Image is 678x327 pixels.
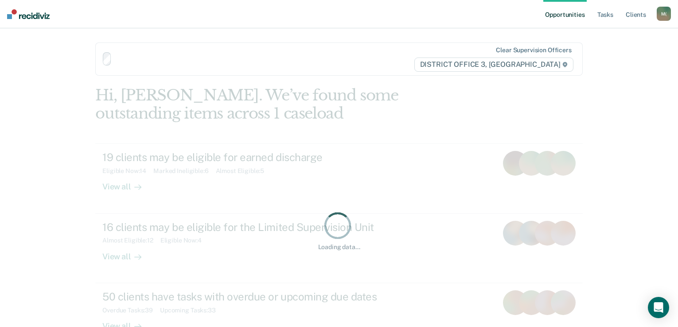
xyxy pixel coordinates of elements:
[102,290,413,303] div: 50 clients have tasks with overdue or upcoming due dates
[102,307,160,314] div: Overdue Tasks : 39
[102,175,152,192] div: View all
[414,58,573,72] span: DISTRICT OFFICE 3, [GEOGRAPHIC_DATA]
[102,221,413,234] div: 16 clients may be eligible for the Limited Supervision Unit
[648,297,669,318] div: Open Intercom Messenger
[95,214,583,283] a: 16 clients may be eligible for the Limited Supervision UnitAlmost Eligible:12Eligible Now:4View all
[153,167,215,175] div: Marked Ineligible : 6
[7,9,50,19] img: Recidiviz
[657,7,671,21] div: M (
[160,237,209,244] div: Eligible Now : 4
[160,307,223,314] div: Upcoming Tasks : 33
[95,143,583,213] a: 19 clients may be eligible for earned dischargeEligible Now:14Marked Ineligible:6Almost Eligible:...
[102,244,152,262] div: View all
[216,167,272,175] div: Almost Eligible : 5
[102,167,153,175] div: Eligible Now : 14
[102,151,413,164] div: 19 clients may be eligible for earned discharge
[496,46,571,54] div: Clear supervision officers
[102,237,160,244] div: Almost Eligible : 12
[95,86,485,123] div: Hi, [PERSON_NAME]. We’ve found some outstanding items across 1 caseload
[657,7,671,21] button: M(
